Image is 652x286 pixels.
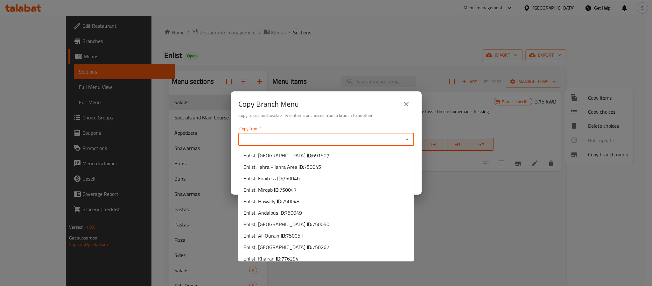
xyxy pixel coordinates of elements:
span: 750048 [282,197,299,206]
span: Enlist, Andalous [243,209,302,217]
b: ID: [274,185,279,195]
span: Enlist, Fnaitess [243,175,300,182]
b: ID: [277,174,283,183]
span: 750047 [279,185,297,195]
span: 750050 [312,219,329,229]
b: ID: [281,231,286,240]
span: Enlist, Al-Qurain [243,232,303,240]
span: 691507 [312,151,329,160]
b: ID: [298,162,304,172]
span: Enlist, [GEOGRAPHIC_DATA] [243,152,329,159]
span: 750049 [285,208,302,218]
span: Enlist, [GEOGRAPHIC_DATA] [243,220,329,228]
span: Enlist, Khairan [243,255,298,262]
span: 776294 [281,254,298,263]
span: 750267 [312,242,329,252]
span: 750051 [286,231,303,240]
span: Enlist, Jahra - Jahra Area [243,163,321,171]
span: 750046 [283,174,300,183]
b: ID: [279,208,285,218]
b: ID: [276,254,281,263]
span: 750045 [304,162,321,172]
h6: Copy prices and availability of items or choices from a branch to another [238,112,414,119]
button: Close [403,135,412,144]
b: ID: [307,151,312,160]
button: close [399,97,414,112]
span: Enlist, Hawally [243,197,299,205]
b: ID: [307,242,312,252]
span: Enlist, [GEOGRAPHIC_DATA] [243,243,329,251]
h2: Copy Branch Menu [238,99,299,109]
b: ID: [277,197,282,206]
b: ID: [307,219,312,229]
span: Enlist, Mirqab [243,186,297,194]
